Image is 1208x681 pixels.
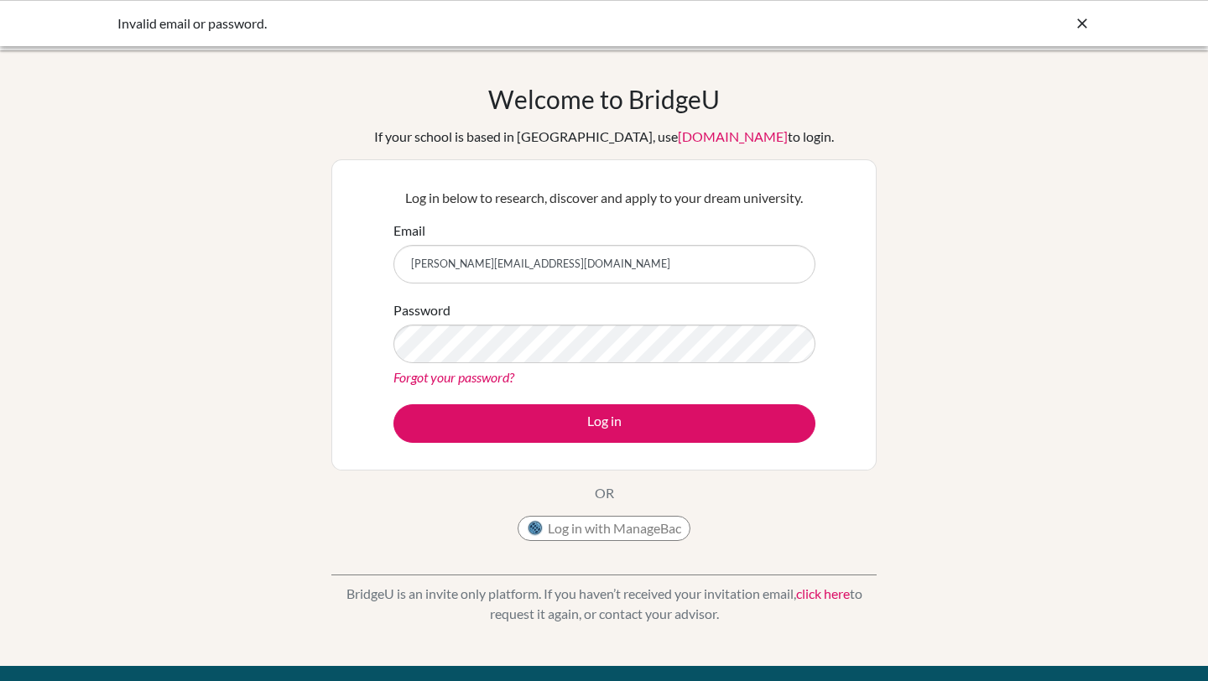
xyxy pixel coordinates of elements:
p: OR [595,483,614,503]
h1: Welcome to BridgeU [488,84,720,114]
button: Log in [393,404,815,443]
div: Invalid email or password. [117,13,839,34]
button: Log in with ManageBac [518,516,690,541]
p: Log in below to research, discover and apply to your dream university. [393,188,815,208]
a: Forgot your password? [393,369,514,385]
a: click here [796,585,850,601]
a: [DOMAIN_NAME] [678,128,788,144]
p: BridgeU is an invite only platform. If you haven’t received your invitation email, to request it ... [331,584,877,624]
label: Email [393,221,425,241]
label: Password [393,300,450,320]
div: If your school is based in [GEOGRAPHIC_DATA], use to login. [374,127,834,147]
